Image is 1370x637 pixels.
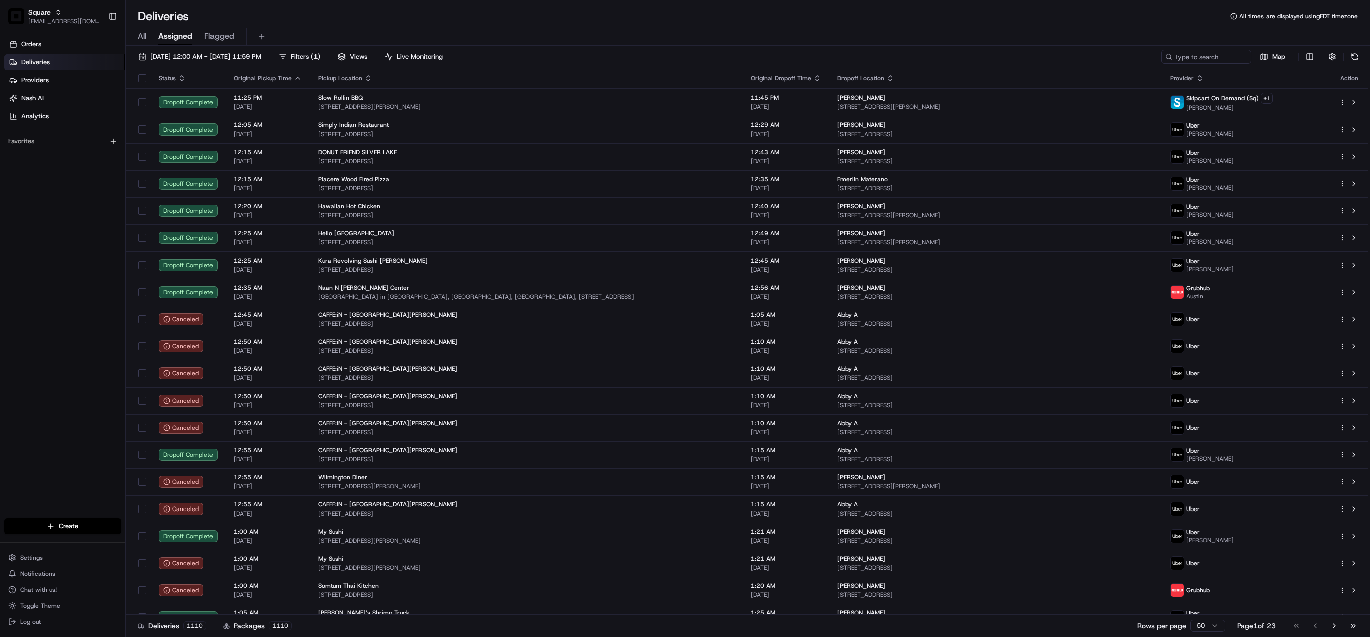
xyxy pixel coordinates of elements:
[751,94,821,102] span: 11:45 PM
[234,94,302,102] span: 11:25 PM
[318,238,734,246] span: [STREET_ADDRESS]
[837,202,885,210] span: [PERSON_NAME]
[204,30,234,42] span: Flagged
[234,401,302,409] span: [DATE]
[234,211,302,219] span: [DATE]
[751,528,821,536] span: 1:21 AM
[837,320,1154,328] span: [STREET_ADDRESS]
[1186,505,1200,513] span: Uber
[20,570,55,578] span: Notifications
[1171,530,1184,543] img: uber-new-logo.jpeg
[234,229,302,237] span: 12:25 AM
[1272,52,1285,61] span: Map
[837,347,1154,355] span: [STREET_ADDRESS]
[234,284,302,292] span: 12:35 AM
[159,476,203,488] div: Canceled
[1186,176,1200,184] span: Uber
[4,108,125,124] a: Analytics
[4,133,121,149] div: Favorites
[1186,369,1200,377] span: Uber
[837,94,885,102] span: [PERSON_NAME]
[234,338,302,346] span: 12:50 AM
[234,148,302,156] span: 12:15 AM
[1261,93,1273,104] button: +1
[159,557,203,569] div: Canceled
[1161,50,1251,64] input: Type to search
[234,202,302,210] span: 12:20 AM
[234,266,302,274] span: [DATE]
[183,621,206,630] div: 1110
[751,130,821,138] span: [DATE]
[159,395,203,407] div: Canceled
[234,582,302,590] span: 1:00 AM
[751,500,821,508] span: 1:15 AM
[234,528,302,536] span: 1:00 AM
[837,564,1154,572] span: [STREET_ADDRESS]
[28,17,100,25] span: [EMAIL_ADDRESS][DOMAIN_NAME]
[837,482,1154,490] span: [STREET_ADDRESS][PERSON_NAME]
[318,184,734,192] span: [STREET_ADDRESS]
[1186,342,1200,350] span: Uber
[234,591,302,599] span: [DATE]
[4,615,121,629] button: Log out
[751,591,821,599] span: [DATE]
[234,455,302,463] span: [DATE]
[1186,586,1210,594] span: Grubhub
[159,74,176,82] span: Status
[1186,211,1234,219] span: [PERSON_NAME]
[751,284,821,292] span: 12:56 AM
[21,40,41,49] span: Orders
[837,455,1154,463] span: [STREET_ADDRESS]
[751,338,821,346] span: 1:10 AM
[318,582,379,590] span: Somtum Thai Kitchen
[837,338,858,346] span: Abby A
[234,157,302,165] span: [DATE]
[318,121,389,129] span: Simply Indian Restaurant
[159,367,203,379] button: Canceled
[159,422,203,434] div: Canceled
[1186,559,1200,567] span: Uber
[159,503,203,515] button: Canceled
[1348,50,1362,64] button: Refresh
[1186,478,1200,486] span: Uber
[751,582,821,590] span: 1:20 AM
[1171,421,1184,434] img: uber-new-logo.jpeg
[1186,528,1200,536] span: Uber
[837,157,1154,165] span: [STREET_ADDRESS]
[1186,397,1200,405] span: Uber
[751,419,821,427] span: 1:10 AM
[21,94,44,103] span: Nash AI
[234,347,302,355] span: [DATE]
[4,36,125,52] a: Orders
[1171,584,1184,597] img: 5e692f75ce7d37001a5d71f1
[1186,536,1234,544] span: [PERSON_NAME]
[159,584,203,596] div: Canceled
[837,130,1154,138] span: [STREET_ADDRESS]
[837,528,885,536] span: [PERSON_NAME]
[1171,286,1184,299] img: 5e692f75ce7d37001a5d71f1
[751,446,821,454] span: 1:15 AM
[751,238,821,246] span: [DATE]
[234,482,302,490] span: [DATE]
[1239,12,1358,20] span: All times are displayed using EDT timezone
[751,175,821,183] span: 12:35 AM
[837,266,1154,274] span: [STREET_ADDRESS]
[837,229,885,237] span: [PERSON_NAME]
[1186,104,1273,112] span: [PERSON_NAME]
[159,340,203,352] button: Canceled
[318,365,457,373] span: CAFFE:iN - [GEOGRAPHIC_DATA][PERSON_NAME]
[1339,74,1360,82] div: Action
[751,609,821,617] span: 1:25 AM
[234,473,302,481] span: 12:55 AM
[1186,157,1234,165] span: [PERSON_NAME]
[318,175,389,183] span: Piacere Wood Fired Pizza
[138,30,146,42] span: All
[1237,621,1276,631] div: Page 1 of 23
[234,74,292,82] span: Original Pickup Time
[1171,557,1184,570] img: uber-new-logo.jpeg
[1171,448,1184,461] img: uber-new-logo.jpeg
[269,621,292,630] div: 1110
[1186,447,1200,455] span: Uber
[234,392,302,400] span: 12:50 AM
